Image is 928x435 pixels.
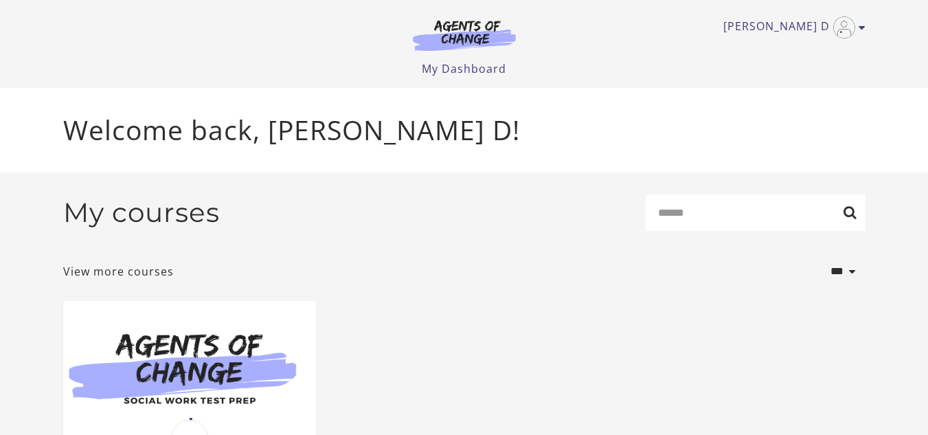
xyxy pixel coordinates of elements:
a: My Dashboard [422,61,506,76]
h2: My courses [63,197,220,229]
p: Welcome back, [PERSON_NAME] D! [63,110,865,150]
a: Toggle menu [723,16,859,38]
img: Agents of Change Logo [398,19,530,51]
a: View more courses [63,263,174,280]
